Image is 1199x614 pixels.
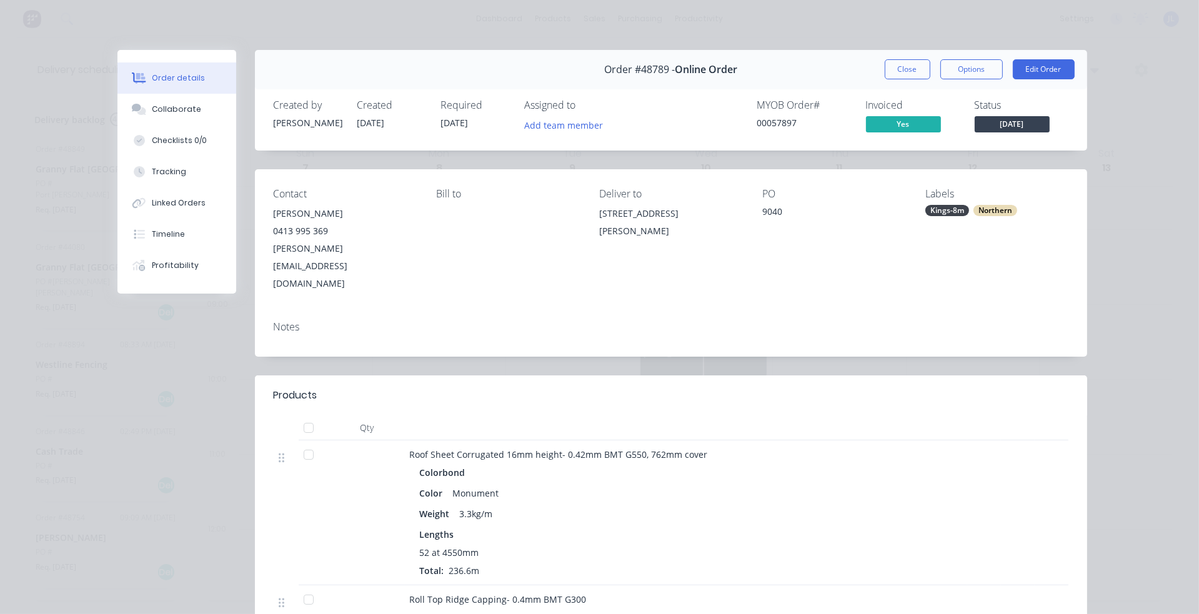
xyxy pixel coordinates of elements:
div: [PERSON_NAME] [274,205,417,222]
div: Products [274,388,317,403]
div: Kings-8m [925,205,969,216]
span: [DATE] [357,117,385,129]
div: Contact [274,188,417,200]
div: Profitability [152,260,199,271]
div: [PERSON_NAME][EMAIL_ADDRESS][DOMAIN_NAME] [274,240,417,292]
div: Labels [925,188,1068,200]
button: [DATE] [975,116,1050,135]
span: Total: [420,565,444,577]
div: Created [357,99,426,111]
span: [DATE] [975,116,1050,132]
div: Bill to [436,188,579,200]
div: Notes [274,321,1068,333]
div: 3.3kg/m [455,505,498,523]
div: Weight [420,505,455,523]
button: Profitability [117,250,236,281]
div: [STREET_ADDRESS][PERSON_NAME] [599,205,742,245]
div: Assigned to [525,99,650,111]
div: Tracking [152,166,186,177]
div: Qty [330,415,405,440]
button: Edit Order [1013,59,1075,79]
div: Linked Orders [152,197,206,209]
div: Created by [274,99,342,111]
div: Color [420,484,448,502]
div: 00057897 [757,116,851,129]
button: Checklists 0/0 [117,125,236,156]
span: Yes [866,116,941,132]
span: Roll Top Ridge Capping- 0.4mm BMT G300 [410,593,587,605]
div: Colorbond [420,463,470,482]
span: [DATE] [441,117,469,129]
span: Online Order [675,64,737,76]
div: 0413 995 369 [274,222,417,240]
div: Checklists 0/0 [152,135,207,146]
div: MYOB Order # [757,99,851,111]
div: Collaborate [152,104,201,115]
button: Options [940,59,1003,79]
span: 236.6m [444,565,485,577]
div: Timeline [152,229,185,240]
button: Collaborate [117,94,236,125]
div: 9040 [762,205,905,222]
div: Order details [152,72,205,84]
button: Timeline [117,219,236,250]
div: Northern [973,205,1017,216]
div: Monument [448,484,504,502]
span: Lengths [420,528,454,541]
div: [PERSON_NAME] [274,116,342,129]
span: Roof Sheet Corrugated 16mm height- 0.42mm BMT G550, 762mm cover [410,448,708,460]
div: PO [762,188,905,200]
button: Close [885,59,930,79]
div: [STREET_ADDRESS][PERSON_NAME] [599,205,742,240]
div: Status [975,99,1068,111]
span: Order #48789 - [604,64,675,76]
div: Invoiced [866,99,960,111]
button: Add team member [525,116,610,133]
div: Required [441,99,510,111]
span: 52 at 4550mm [420,546,479,559]
button: Linked Orders [117,187,236,219]
div: Deliver to [599,188,742,200]
button: Tracking [117,156,236,187]
div: [PERSON_NAME]0413 995 369[PERSON_NAME][EMAIL_ADDRESS][DOMAIN_NAME] [274,205,417,292]
button: Order details [117,62,236,94]
button: Add team member [517,116,609,133]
